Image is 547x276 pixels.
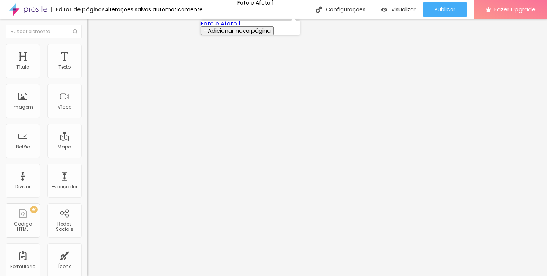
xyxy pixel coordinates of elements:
span: Fazer Upgrade [494,6,536,13]
img: Icone [73,29,77,34]
div: Formulário [10,264,35,269]
iframe: Editor [87,19,547,276]
button: Visualizar [373,2,423,17]
div: Código HTML [8,221,38,232]
div: Alterações salvas automaticamente [105,7,203,12]
div: Editor de páginas [51,7,105,12]
input: Buscar elemento [6,25,82,38]
div: Vídeo [58,104,71,110]
div: Título [16,65,29,70]
img: Icone [316,6,322,13]
span: Visualizar [391,6,416,13]
div: Texto [58,65,71,70]
span: Adicionar nova página [208,27,271,35]
div: Redes Sociais [49,221,79,232]
div: Mapa [58,144,71,150]
button: Publicar [423,2,467,17]
div: Divisor [15,184,30,189]
div: Imagem [13,104,33,110]
button: Adicionar nova página [201,26,274,35]
div: Espaçador [52,184,77,189]
a: Foto e Afeto 1 [201,19,240,27]
div: Ícone [58,264,71,269]
div: Botão [16,144,30,150]
span: Publicar [435,6,455,13]
img: view-1.svg [381,6,387,13]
